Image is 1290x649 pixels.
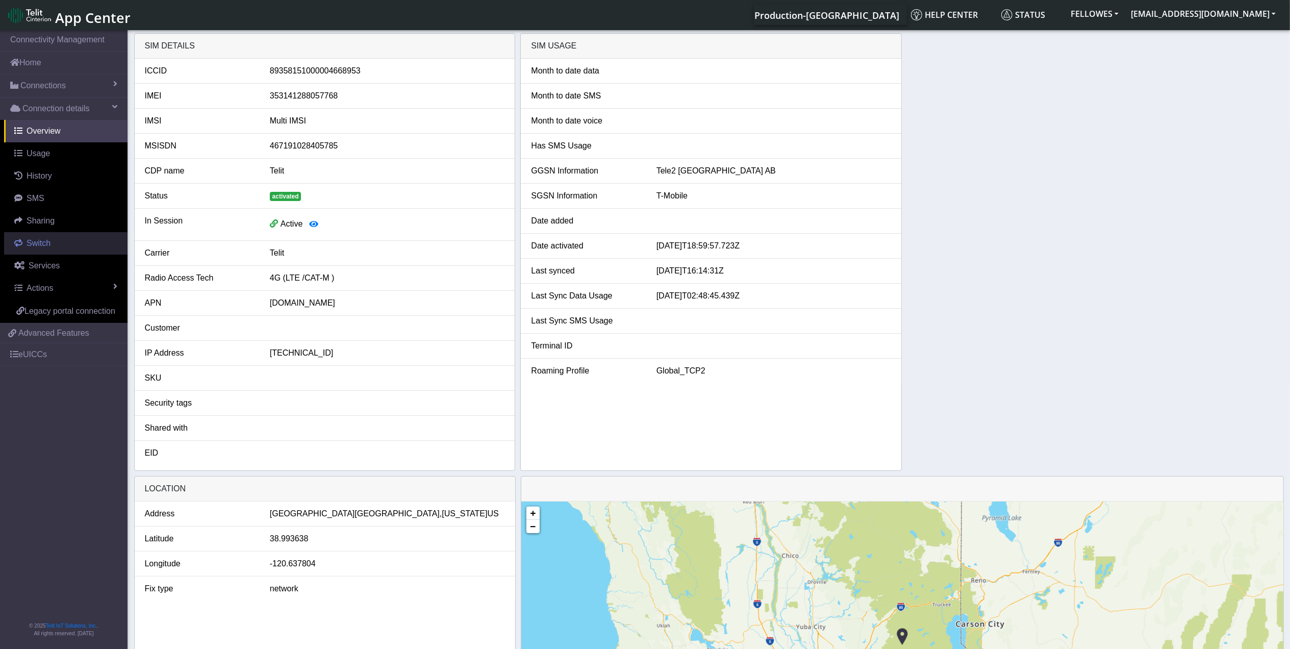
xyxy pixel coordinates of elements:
a: Services [4,255,128,277]
div: Status [137,190,262,202]
a: Zoom in [526,507,540,520]
div: Last Sync SMS Usage [523,315,648,327]
div: Longitude [137,558,262,570]
a: Status [997,5,1065,25]
div: Month to date data [523,65,648,77]
div: EID [137,447,262,459]
span: Overview [27,127,61,135]
div: IMEI [137,90,262,102]
span: Advanced Features [18,327,89,339]
div: network [262,583,513,595]
span: Services [29,261,60,270]
a: App Center [8,4,129,26]
div: IMSI [137,115,262,127]
button: [EMAIL_ADDRESS][DOMAIN_NAME] [1125,5,1282,23]
img: status.svg [1001,9,1013,20]
span: [GEOGRAPHIC_DATA], [355,508,442,520]
div: Latitude [137,533,262,545]
div: Has SMS Usage [523,140,648,152]
div: IP Address [137,347,262,359]
div: LOCATION [135,477,515,502]
span: [US_STATE] [442,508,487,520]
span: US [488,508,499,520]
div: [DOMAIN_NAME] [262,297,513,309]
div: Fix type [137,583,262,595]
div: Date added [523,215,648,227]
div: Roaming Profile [523,365,648,377]
span: App Center [55,8,131,27]
span: Connections [20,80,66,92]
a: Overview [4,120,128,142]
div: Date activated [523,240,648,252]
div: [DATE]T16:14:31Z [649,265,899,277]
a: Help center [907,5,997,25]
a: Zoom out [526,520,540,533]
div: SGSN Information [523,190,648,202]
a: History [4,165,128,187]
div: Security tags [137,397,262,409]
a: Telit IoT Solutions, Inc. [46,623,97,629]
a: SMS [4,187,128,210]
span: Connection details [22,103,90,115]
span: Active [281,219,303,228]
img: logo-telit-cinterion-gw-new.png [8,7,51,23]
div: [TECHNICAL_ID] [262,347,513,359]
div: ICCID [137,65,262,77]
span: Sharing [27,216,55,225]
div: Global_TCP2 [649,365,899,377]
div: Telit [262,165,513,177]
a: Sharing [4,210,128,232]
div: SKU [137,372,262,384]
div: 467191028405785 [262,140,513,152]
div: APN [137,297,262,309]
img: knowledge.svg [911,9,922,20]
div: Last synced [523,265,648,277]
a: Switch [4,232,128,255]
div: T-Mobile [649,190,899,202]
div: Month to date SMS [523,90,648,102]
span: SMS [27,194,44,203]
div: Radio Access Tech [137,272,262,284]
div: Customer [137,322,262,334]
a: Usage [4,142,128,165]
button: FELLOWES [1065,5,1125,23]
span: Legacy portal connection [24,307,115,315]
div: Telit [262,247,513,259]
span: Actions [27,284,53,292]
div: [DATE]T02:48:45.439Z [649,290,899,302]
span: Production-[GEOGRAPHIC_DATA] [754,9,899,21]
span: activated [270,192,301,201]
div: [DATE]T18:59:57.723Z [649,240,899,252]
div: SIM Usage [521,34,901,59]
span: Switch [27,239,50,247]
div: Multi IMSI [262,115,513,127]
button: View session details [302,215,325,234]
div: Shared with [137,422,262,434]
div: In Session [137,215,262,234]
div: 89358151000004668953 [262,65,513,77]
div: -120.637804 [262,558,513,570]
div: Month to date voice [523,115,648,127]
div: GGSN Information [523,165,648,177]
div: Carrier [137,247,262,259]
span: Usage [27,149,50,158]
span: Help center [911,9,978,20]
div: 4G (LTE /CAT-M ) [262,272,513,284]
span: History [27,171,52,180]
div: Last Sync Data Usage [523,290,648,302]
div: SIM details [135,34,515,59]
span: [GEOGRAPHIC_DATA] [270,508,355,520]
div: Terminal ID [523,340,648,352]
a: Actions [4,277,128,299]
a: Your current platform instance [754,5,899,25]
div: CDP name [137,165,262,177]
div: 38.993638 [262,533,513,545]
div: 353141288057768 [262,90,513,102]
span: Status [1001,9,1045,20]
div: Tele2 [GEOGRAPHIC_DATA] AB [649,165,899,177]
div: Address [137,508,262,520]
div: MSISDN [137,140,262,152]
